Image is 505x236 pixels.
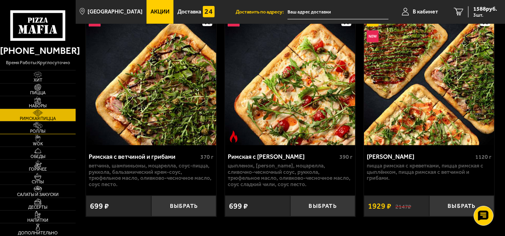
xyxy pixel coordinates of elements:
span: 1929 ₽ [368,202,391,210]
p: цыпленок, [PERSON_NAME], моцарелла, сливочно-чесночный соус, руккола, трюфельное масло, оливково-... [228,163,353,188]
div: Римская с ветчиной и грибами [89,153,198,160]
span: [GEOGRAPHIC_DATA] [88,9,143,15]
a: НовинкаОстрое блюдоРимская с томатами черри [225,12,355,145]
button: Выбрать [429,196,495,217]
img: Римская с томатами черри [225,12,355,145]
s: 2147 ₽ [395,203,411,210]
span: 3 шт. [473,13,497,17]
span: Доставка [177,9,201,15]
img: 15daf4d41897b9f0e9f617042186c801.svg [203,6,215,18]
p: ветчина, шампиньоны, моцарелла, соус-пицца, руккола, бальзамический крем-соус, трюфельное масло, ... [89,163,213,188]
div: Римская с [PERSON_NAME] [228,153,337,160]
p: Пицца Римская с креветками, Пицца Римская с цыплёнком, Пицца Римская с ветчиной и грибами. [367,163,492,182]
img: Острое блюдо [228,131,240,143]
img: Новинка [367,30,379,42]
img: Мама Миа [364,12,494,145]
input: Ваш адрес доставки [288,5,389,19]
span: 1588 руб. [473,6,497,12]
span: 699 ₽ [229,202,248,210]
div: [PERSON_NAME] [367,153,473,160]
span: 1120 г [475,154,492,160]
span: 390 г [339,154,353,160]
span: В кабинет [413,9,438,15]
span: 699 ₽ [90,202,109,210]
span: Доставить по адресу: [236,10,288,15]
a: НовинкаРимская с ветчиной и грибами [86,12,216,145]
span: 370 г [200,154,213,160]
button: Выбрать [151,196,217,217]
button: Выбрать [290,196,356,217]
a: АкционныйНовинкаМама Миа [364,12,494,145]
img: Римская с ветчиной и грибами [86,12,216,145]
span: Акции [151,9,170,15]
